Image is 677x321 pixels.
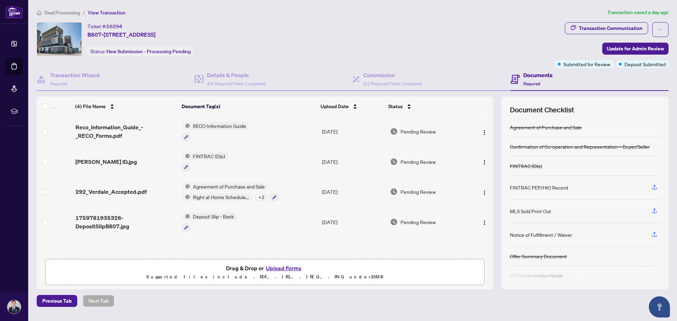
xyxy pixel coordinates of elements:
span: Document Checklist [510,105,574,115]
span: Right at Home Schedule B [190,193,252,201]
span: View Transaction [88,10,126,16]
img: Status Icon [182,183,190,190]
article: Transaction saved a day ago [607,8,669,17]
div: FINTRAC ID(s) [510,162,542,170]
h4: Documents [523,71,553,79]
span: Update for Admin Review [607,43,664,54]
button: Open asap [649,296,670,317]
span: Reco_Information_Guide_-_RECO_Forms.pdf [75,123,177,140]
span: Deposit Submitted [624,60,666,68]
span: B807-[STREET_ADDRESS] [87,30,155,39]
img: Document Status [390,218,398,226]
img: Status Icon [182,122,190,130]
span: Upload Date [321,103,349,110]
span: Deposit Slip - Bank [190,212,237,220]
th: Status [385,97,468,116]
span: New Submission - Processing Pending [106,48,191,55]
span: Drag & Drop orUpload FormsSupported files include .PDF, .JPG, .JPEG, .PNG under25MB [45,259,484,285]
button: Logo [479,156,490,167]
span: Pending Review [401,158,436,166]
img: Logo [482,130,487,135]
img: IMG-N12401446_1.jpg [37,23,81,56]
span: 1759781935326-DepositSlipB807.jpg [75,214,177,230]
span: RECO Information Guide [190,122,249,130]
img: Logo [482,160,487,165]
span: (4) File Name [75,103,106,110]
span: Pending Review [401,188,436,196]
th: (4) File Name [72,97,178,116]
span: Deal Processing [44,10,80,16]
span: 4/4 Required Fields Completed [207,81,266,86]
img: Logo [482,220,487,226]
button: Update for Admin Review [602,43,669,55]
td: [DATE] [319,177,387,207]
button: Status IconAgreement of Purchase and SaleStatus IconRight at Home Schedule B+2 [182,183,278,202]
button: Status IconDeposit Slip - Bank [182,212,237,232]
div: Notice of Fulfillment / Waiver [510,231,572,239]
img: logo [6,5,23,18]
img: Document Status [390,158,398,166]
button: Logo [479,216,490,228]
div: Agreement of Purchase and Sale [510,123,582,131]
th: Upload Date [318,97,385,116]
div: + 2 [255,193,268,201]
span: Status [388,103,403,110]
div: Transaction Communication [579,23,642,34]
button: Previous Tab [37,295,77,307]
img: Status Icon [182,152,190,160]
span: Required [523,81,540,86]
button: Status IconRECO Information Guide [182,122,249,141]
span: FINTRAC ID(s) [190,152,228,160]
td: [DATE] [319,116,387,147]
button: Logo [479,126,490,137]
span: Pending Review [401,128,436,135]
img: Logo [482,190,487,196]
div: FINTRAC PEP/HIO Record [510,184,568,191]
button: Status IconFINTRAC ID(s) [182,152,228,171]
img: Document Status [390,128,398,135]
span: [PERSON_NAME] ID.jpg [75,158,137,166]
span: Drag & Drop or [226,264,304,273]
h4: Details & People [207,71,266,79]
span: 56294 [106,23,122,30]
img: Status Icon [182,193,190,201]
h4: Commission [363,71,422,79]
span: home [37,10,42,15]
button: Next Tab [83,295,114,307]
td: [DATE] [319,207,387,237]
h4: Transaction Wizard [50,71,100,79]
td: [DATE] [319,147,387,177]
span: 292_Verdale_Accepted.pdf [75,187,147,196]
img: Profile Icon [7,300,21,314]
div: Offer Summary Document [510,252,567,260]
span: Pending Review [401,218,436,226]
span: Previous Tab [42,295,72,307]
img: Status Icon [182,212,190,220]
div: Status: [87,47,194,56]
li: / [83,8,85,17]
div: Confirmation of Co-operation and Representation—Buyer/Seller [510,143,650,150]
span: Required [50,81,67,86]
img: Document Status [390,188,398,196]
button: Transaction Communication [565,22,648,34]
span: 2/2 Required Fields Completed [363,81,422,86]
span: Agreement of Purchase and Sale [190,183,268,190]
div: Ticket #: [87,22,122,30]
span: ellipsis [658,27,663,32]
button: Upload Forms [264,264,304,273]
th: Document Tag(s) [179,97,318,116]
div: MLS Sold Print Out [510,207,551,215]
p: Supported files include .PDF, .JPG, .JPEG, .PNG under 25 MB [50,273,480,281]
span: Submitted for Review [563,60,610,68]
button: Logo [479,186,490,197]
